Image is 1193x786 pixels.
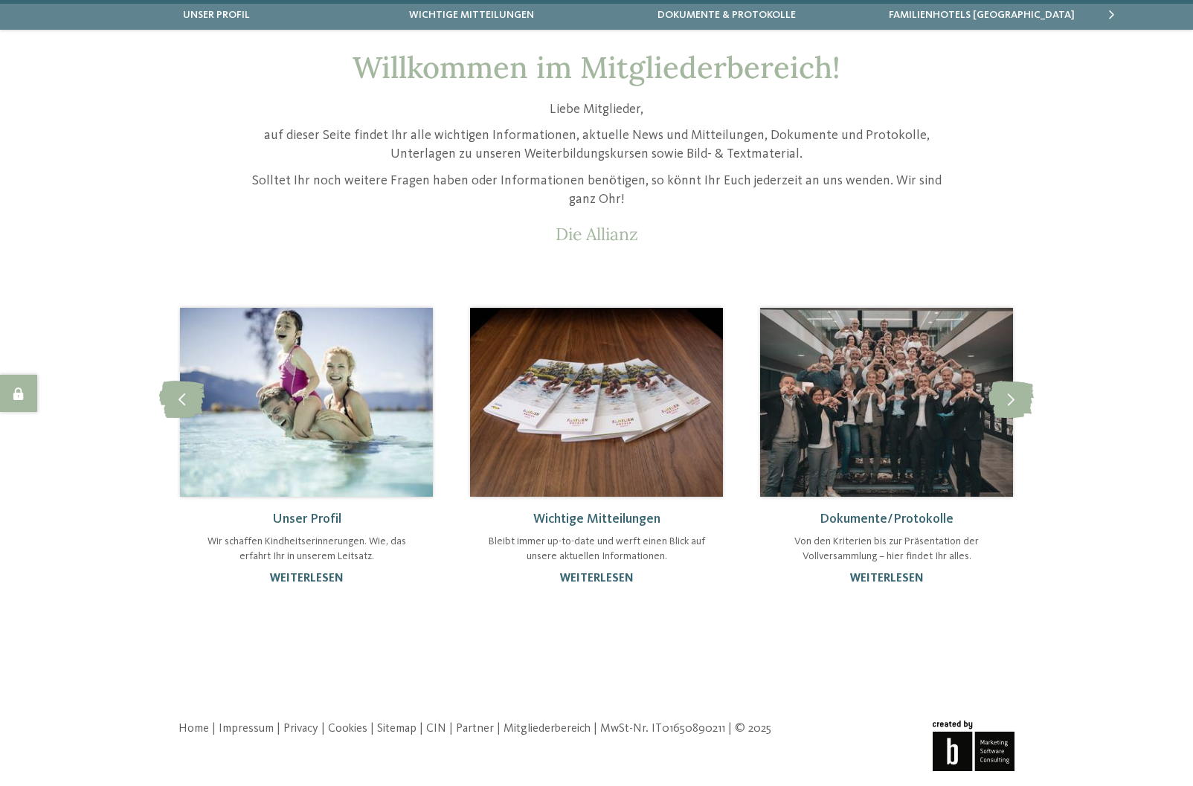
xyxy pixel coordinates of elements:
p: Liebe Mitglieder, [243,100,950,119]
a: weiterlesen [560,573,634,584]
p: Solltet Ihr noch weitere Fragen haben oder Informationen benötigen, so könnt Ihr Euch jederzeit a... [243,172,950,209]
p: Bleibt immer up-to-date und werft einen Blick auf unsere aktuellen Informationen. [485,535,708,564]
a: weiterlesen [270,573,344,584]
span: | [321,723,325,735]
img: Unser Mitgliederbereich [180,308,433,497]
p: Von den Kriterien bis zur Präsentation der Vollversammlung – hier findet Ihr alles. [775,535,998,564]
span: | [277,723,280,735]
span: Willkommen im Mitgliederbereich! [353,48,840,86]
span: | [449,723,453,735]
a: Sitemap [377,723,417,735]
a: Unser Profil [272,512,341,526]
span: | [497,723,501,735]
a: Partner [456,723,494,735]
span: © 2025 [735,723,771,735]
span: | [594,723,597,735]
a: Mitgliederbereich [504,723,591,735]
a: Privacy [283,723,318,735]
a: Home [179,723,209,735]
p: Wir schaffen Kindheitserinnerungen. Wie, das erfahrt Ihr in unserem Leitsatz. [195,535,418,564]
span: | [212,723,216,735]
a: Wichtige Mitteilungen [533,512,660,526]
span: | [370,723,374,735]
a: Impressum [219,723,274,735]
img: Unser Mitgliederbereich [470,308,723,497]
p: auf dieser Seite findet Ihr alle wichtigen Informationen, aktuelle News und Mitteilungen, Dokumen... [243,126,950,164]
span: | [419,723,423,735]
p: Die Allianz [243,224,950,245]
span: | [728,723,732,735]
a: weiterlesen [850,573,924,584]
a: Cookies [328,723,367,735]
a: Dokumente/Protokolle [820,512,954,526]
a: CIN [426,723,446,735]
img: Brandnamic GmbH | Leading Hospitality Solutions [933,721,1014,771]
img: Unser Mitgliederbereich [760,308,1013,497]
span: MwSt-Nr. IT01650890211 [600,723,725,735]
